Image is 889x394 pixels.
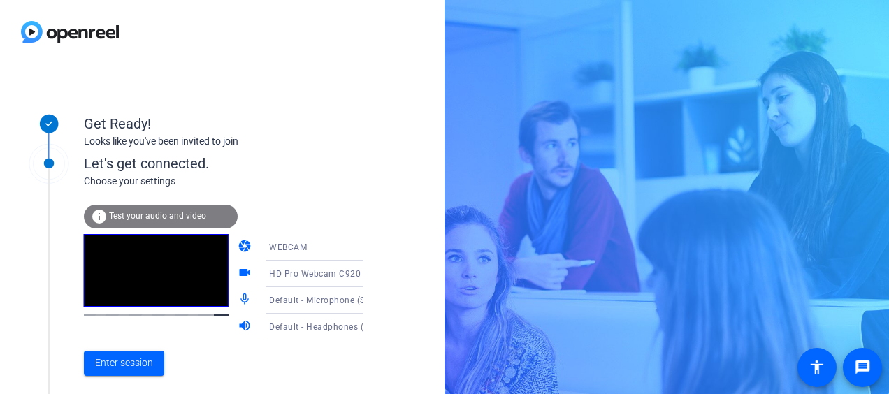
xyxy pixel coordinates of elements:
[84,113,363,134] div: Get Ready!
[238,265,254,282] mat-icon: videocam
[854,359,871,376] mat-icon: message
[238,292,254,309] mat-icon: mic_none
[238,319,254,335] mat-icon: volume_up
[269,321,469,332] span: Default - Headphones (Shure MV7+) (14ed:1019)
[91,208,108,225] mat-icon: info
[269,294,465,305] span: Default - Microphone (Shure MV7+) (14ed:1019)
[95,356,153,370] span: Enter session
[84,134,363,149] div: Looks like you've been invited to join
[84,351,164,376] button: Enter session
[84,153,392,174] div: Let's get connected.
[109,211,206,221] span: Test your audio and video
[269,268,413,279] span: HD Pro Webcam C920 (046d:08e5)
[269,242,307,252] span: WEBCAM
[809,359,825,376] mat-icon: accessibility
[84,174,392,189] div: Choose your settings
[238,239,254,256] mat-icon: camera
